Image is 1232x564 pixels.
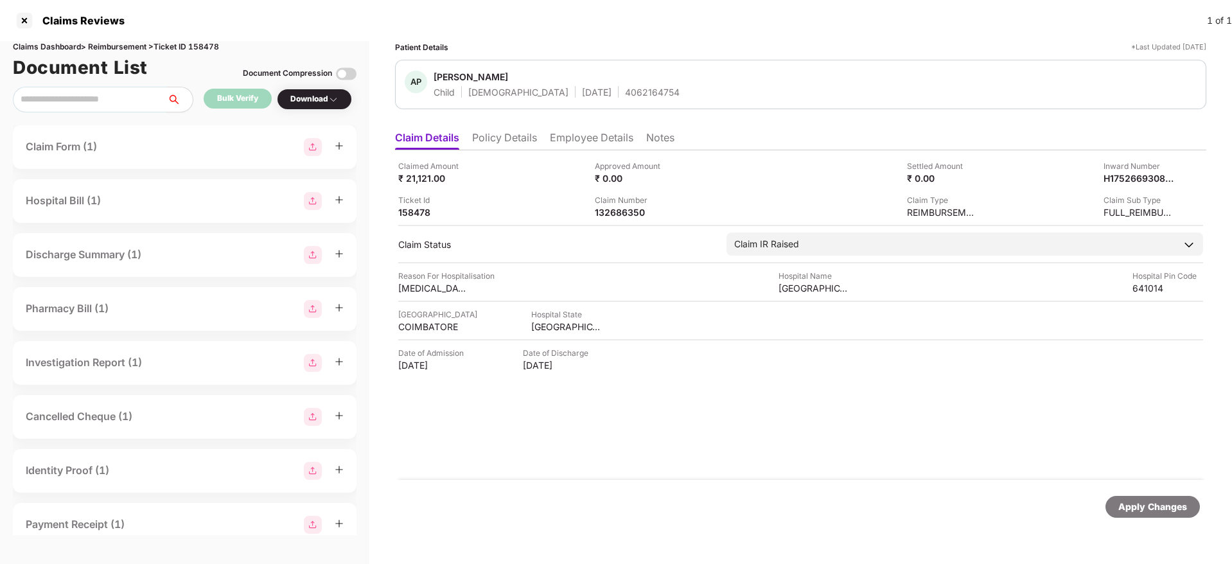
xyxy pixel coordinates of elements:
div: Reason For Hospitalisation [398,270,495,282]
span: plus [335,195,344,204]
div: Investigation Report (1) [26,355,142,371]
span: plus [335,519,344,528]
div: Cancelled Cheque (1) [26,409,132,425]
li: Claim Details [395,131,459,150]
img: svg+xml;base64,PHN2ZyBpZD0iVG9nZ2xlLTMyeDMyIiB4bWxucz0iaHR0cDovL3d3dy53My5vcmcvMjAwMC9zdmciIHdpZH... [336,64,356,84]
div: [DATE] [523,359,594,371]
div: Apply Changes [1118,500,1187,514]
div: [GEOGRAPHIC_DATA] [398,308,477,321]
img: svg+xml;base64,PHN2ZyBpZD0iR3JvdXBfMjg4MTMiIGRhdGEtbmFtZT0iR3JvdXAgMjg4MTMiIHhtbG5zPSJodHRwOi8vd3... [304,300,322,318]
div: Payment Receipt (1) [26,516,125,533]
img: downArrowIcon [1183,238,1195,251]
span: plus [335,141,344,150]
div: Hospital Name [779,270,849,282]
div: Claim Sub Type [1104,194,1174,206]
div: [DEMOGRAPHIC_DATA] [468,86,568,98]
span: plus [335,303,344,312]
div: Claimed Amount [398,160,469,172]
div: Claim Number [595,194,665,206]
div: 1 of 1 [1207,13,1232,28]
div: ₹ 0.00 [595,172,665,184]
div: Discharge Summary (1) [26,247,141,263]
div: Inward Number [1104,160,1174,172]
div: Document Compression [243,67,332,80]
img: svg+xml;base64,PHN2ZyBpZD0iR3JvdXBfMjg4MTMiIGRhdGEtbmFtZT0iR3JvdXAgMjg4MTMiIHhtbG5zPSJodHRwOi8vd3... [304,408,322,426]
div: Download [290,93,339,105]
div: [MEDICAL_DATA] [398,282,469,294]
div: Child [434,86,455,98]
li: Employee Details [550,131,633,150]
div: Identity Proof (1) [26,463,109,479]
img: svg+xml;base64,PHN2ZyBpZD0iR3JvdXBfMjg4MTMiIGRhdGEtbmFtZT0iR3JvdXAgMjg4MTMiIHhtbG5zPSJodHRwOi8vd3... [304,138,322,156]
div: Approved Amount [595,160,665,172]
div: Bulk Verify [217,93,258,105]
div: Patient Details [395,41,448,53]
img: svg+xml;base64,PHN2ZyBpZD0iR3JvdXBfMjg4MTMiIGRhdGEtbmFtZT0iR3JvdXAgMjg4MTMiIHhtbG5zPSJodHRwOi8vd3... [304,516,322,534]
div: 641014 [1132,282,1203,294]
div: [DATE] [398,359,469,371]
span: plus [335,465,344,474]
div: FULL_REIMBURSEMENT [1104,206,1174,218]
div: ₹ 0.00 [907,172,978,184]
div: AP [405,71,427,93]
div: Date of Discharge [523,347,594,359]
div: [PERSON_NAME] [434,71,508,83]
div: ₹ 21,121.00 [398,172,469,184]
div: 4062164754 [625,86,680,98]
div: Claim Status [398,238,714,251]
div: Ticket Id [398,194,469,206]
img: svg+xml;base64,PHN2ZyBpZD0iR3JvdXBfMjg4MTMiIGRhdGEtbmFtZT0iR3JvdXAgMjg4MTMiIHhtbG5zPSJodHRwOi8vd3... [304,354,322,372]
span: plus [335,411,344,420]
div: Date of Admission [398,347,469,359]
div: H1752669308491ET1369 [1104,172,1174,184]
li: Policy Details [472,131,537,150]
div: Claims Dashboard > Reimbursement > Ticket ID 158478 [13,41,356,53]
div: Hospital Bill (1) [26,193,101,209]
div: COIMBATORE [398,321,469,333]
span: plus [335,357,344,366]
div: Settled Amount [907,160,978,172]
div: *Last Updated [DATE] [1131,41,1206,53]
img: svg+xml;base64,PHN2ZyBpZD0iRHJvcGRvd24tMzJ4MzIiIHhtbG5zPSJodHRwOi8vd3d3LnczLm9yZy8yMDAwL3N2ZyIgd2... [328,94,339,105]
div: Hospital State [531,308,602,321]
img: svg+xml;base64,PHN2ZyBpZD0iR3JvdXBfMjg4MTMiIGRhdGEtbmFtZT0iR3JvdXAgMjg4MTMiIHhtbG5zPSJodHRwOi8vd3... [304,192,322,210]
div: [GEOGRAPHIC_DATA] [531,321,602,333]
li: Notes [646,131,674,150]
div: Hospital Pin Code [1132,270,1203,282]
div: Claim IR Raised [734,237,799,251]
img: svg+xml;base64,PHN2ZyBpZD0iR3JvdXBfMjg4MTMiIGRhdGEtbmFtZT0iR3JvdXAgMjg4MTMiIHhtbG5zPSJodHRwOi8vd3... [304,246,322,264]
div: Claim Form (1) [26,139,97,155]
span: plus [335,249,344,258]
div: Claims Reviews [35,14,125,27]
div: Claim Type [907,194,978,206]
div: 158478 [398,206,469,218]
h1: Document List [13,53,148,82]
div: [DATE] [582,86,612,98]
div: [GEOGRAPHIC_DATA] and hospital [779,282,849,294]
img: svg+xml;base64,PHN2ZyBpZD0iR3JvdXBfMjg4MTMiIGRhdGEtbmFtZT0iR3JvdXAgMjg4MTMiIHhtbG5zPSJodHRwOi8vd3... [304,462,322,480]
button: search [166,87,193,112]
div: 132686350 [595,206,665,218]
div: Pharmacy Bill (1) [26,301,109,317]
div: REIMBURSEMENT [907,206,978,218]
span: search [166,94,193,105]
